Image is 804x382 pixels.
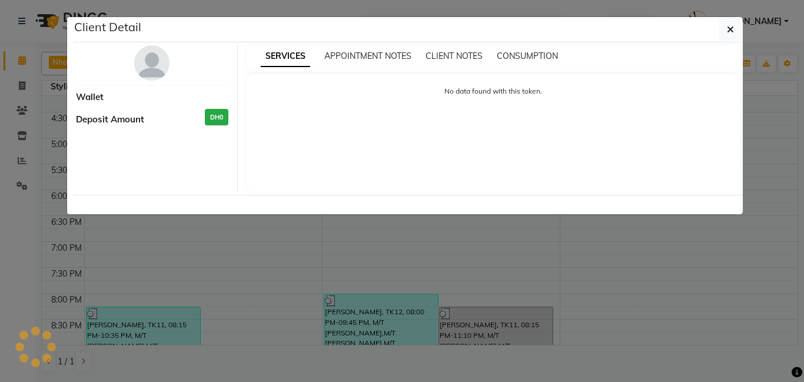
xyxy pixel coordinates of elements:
[261,46,310,67] span: SERVICES
[497,51,558,61] span: CONSUMPTION
[205,109,228,126] h3: DH0
[324,51,411,61] span: APPOINTMENT NOTES
[74,18,141,36] h5: Client Detail
[134,45,170,81] img: avatar
[258,86,729,97] p: No data found with this token.
[426,51,483,61] span: CLIENT NOTES
[76,91,104,104] span: Wallet
[76,113,144,127] span: Deposit Amount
